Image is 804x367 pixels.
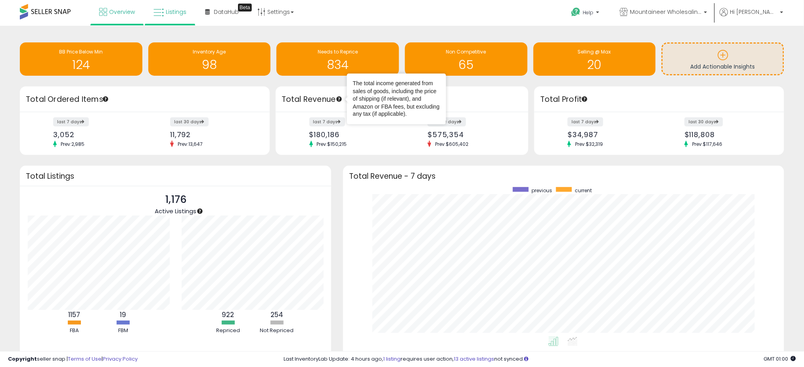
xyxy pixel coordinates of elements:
[253,327,301,335] div: Not Repriced
[663,44,783,74] a: Add Actionable Insights
[685,117,723,126] label: last 30 days
[309,130,396,139] div: $180,186
[109,8,135,16] span: Overview
[383,355,401,363] a: 1 listing
[575,187,592,194] span: current
[59,48,103,55] span: BB Price Below Min
[730,8,778,16] span: Hi [PERSON_NAME]
[26,173,325,179] h3: Total Listings
[8,355,37,363] strong: Copyright
[166,8,186,16] span: Listings
[196,208,203,215] div: Tooltip anchor
[309,117,345,126] label: last 7 days
[685,130,770,139] div: $118,808
[103,355,138,363] a: Privacy Policy
[170,117,209,126] label: last 30 days
[24,58,138,71] h1: 124
[568,117,603,126] label: last 7 days
[148,42,271,76] a: Inventory Age 98
[318,48,358,55] span: Needs to Reprice
[222,310,234,319] b: 922
[405,42,528,76] a: Non Competitive 65
[537,58,652,71] h1: 20
[271,310,283,319] b: 254
[238,4,252,11] div: Tooltip anchor
[540,94,778,105] h3: Total Profit
[428,117,466,126] label: last 30 days
[353,80,440,119] div: The total income generated from sales of goods, including the price of shipping (if relevant), an...
[8,356,138,363] div: seller snap | |
[336,96,343,103] div: Tooltip anchor
[446,48,486,55] span: Non Competitive
[50,327,98,335] div: FBA
[578,48,611,55] span: Selling @ Max
[26,94,264,105] h3: Total Ordered Items
[57,141,88,147] span: Prev: 2,985
[524,356,528,361] i: Click here to read more about un-synced listings.
[533,42,656,76] a: Selling @ Max 20
[688,141,726,147] span: Prev: $117,646
[276,42,399,76] a: Needs to Reprice 834
[174,141,207,147] span: Prev: 13,647
[282,94,522,105] h3: Total Revenue
[454,355,494,363] a: 13 active listings
[581,96,588,103] div: Tooltip anchor
[120,310,126,319] b: 19
[155,192,196,207] p: 1,176
[68,310,80,319] b: 1157
[53,117,89,126] label: last 7 days
[284,356,796,363] div: Last InventoryLab Update: 4 hours ago, requires user action, not synced.
[53,130,139,139] div: 3,052
[565,1,607,26] a: Help
[571,7,581,17] i: Get Help
[428,130,514,139] div: $575,354
[20,42,142,76] a: BB Price Below Min 124
[583,9,594,16] span: Help
[102,96,109,103] div: Tooltip anchor
[280,58,395,71] h1: 834
[313,141,351,147] span: Prev: $150,215
[571,141,607,147] span: Prev: $32,319
[532,187,552,194] span: previous
[193,48,226,55] span: Inventory Age
[691,63,755,71] span: Add Actionable Insights
[204,327,252,335] div: Repriced
[409,58,524,71] h1: 65
[170,130,256,139] div: 11,792
[99,327,147,335] div: FBM
[764,355,796,363] span: 2025-10-13 01:00 GMT
[630,8,702,16] span: Mountaineer Wholesaling
[214,8,239,16] span: DataHub
[349,173,778,179] h3: Total Revenue - 7 days
[568,130,653,139] div: $34,987
[68,355,102,363] a: Terms of Use
[155,207,196,215] span: Active Listings
[720,8,783,26] a: Hi [PERSON_NAME]
[152,58,267,71] h1: 98
[431,141,472,147] span: Prev: $605,402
